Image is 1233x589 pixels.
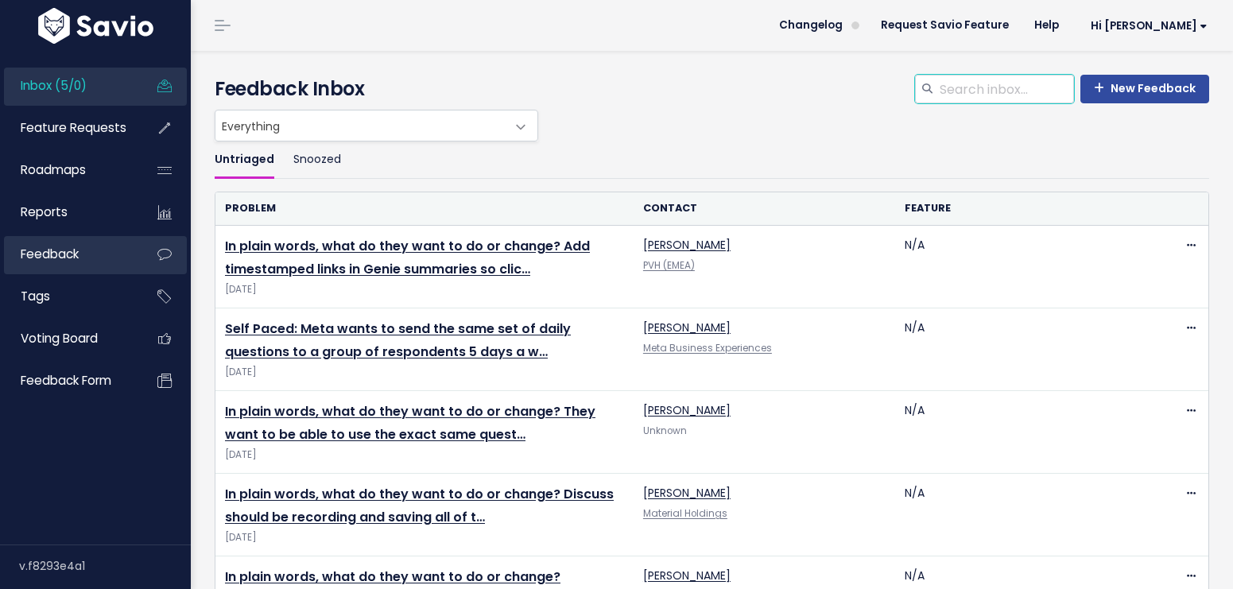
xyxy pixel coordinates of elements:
[643,342,772,355] a: Meta Business Experiences
[895,226,1157,308] td: N/A
[4,278,132,315] a: Tags
[21,330,98,347] span: Voting Board
[21,77,87,94] span: Inbox (5/0)
[643,424,687,437] span: Unknown
[4,236,132,273] a: Feedback
[215,141,1209,179] ul: Filter feature requests
[4,194,132,231] a: Reports
[21,119,126,136] span: Feature Requests
[643,568,731,583] a: [PERSON_NAME]
[1091,20,1208,32] span: Hi [PERSON_NAME]
[225,485,614,526] a: In plain words, what do they want to do or change? Discuss should be recording and saving all of t…
[4,320,132,357] a: Voting Board
[1072,14,1220,38] a: Hi [PERSON_NAME]
[215,110,506,141] span: Everything
[225,402,595,444] a: In plain words, what do they want to do or change? They want to be able to use the exact same quest…
[293,141,341,179] a: Snoozed
[215,192,634,225] th: Problem
[21,161,86,178] span: Roadmaps
[225,364,624,381] span: [DATE]
[21,288,50,304] span: Tags
[1080,75,1209,103] a: New Feedback
[643,507,727,520] a: Material Holdings
[4,152,132,188] a: Roadmaps
[643,402,731,418] a: [PERSON_NAME]
[643,237,731,253] a: [PERSON_NAME]
[225,320,571,361] a: Self Paced: Meta wants to send the same set of daily questions to a group of respondents 5 days a w…
[4,68,132,104] a: Inbox (5/0)
[868,14,1022,37] a: Request Savio Feature
[215,141,274,179] a: Untriaged
[779,20,843,31] span: Changelog
[643,259,695,272] a: PVH (EMEA)
[938,75,1074,103] input: Search inbox...
[225,529,624,546] span: [DATE]
[1022,14,1072,37] a: Help
[225,447,624,463] span: [DATE]
[895,474,1157,556] td: N/A
[21,203,68,220] span: Reports
[225,237,590,278] a: In plain words, what do they want to do or change? Add timestamped links in Genie summaries so clic…
[215,75,1209,103] h4: Feedback Inbox
[4,110,132,146] a: Feature Requests
[634,192,895,225] th: Contact
[19,545,191,587] div: v.f8293e4a1
[895,192,1157,225] th: Feature
[215,110,538,141] span: Everything
[895,308,1157,391] td: N/A
[34,8,157,44] img: logo-white.9d6f32f41409.svg
[895,391,1157,474] td: N/A
[225,281,624,298] span: [DATE]
[21,246,79,262] span: Feedback
[643,485,731,501] a: [PERSON_NAME]
[4,362,132,399] a: Feedback form
[21,372,111,389] span: Feedback form
[643,320,731,335] a: [PERSON_NAME]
